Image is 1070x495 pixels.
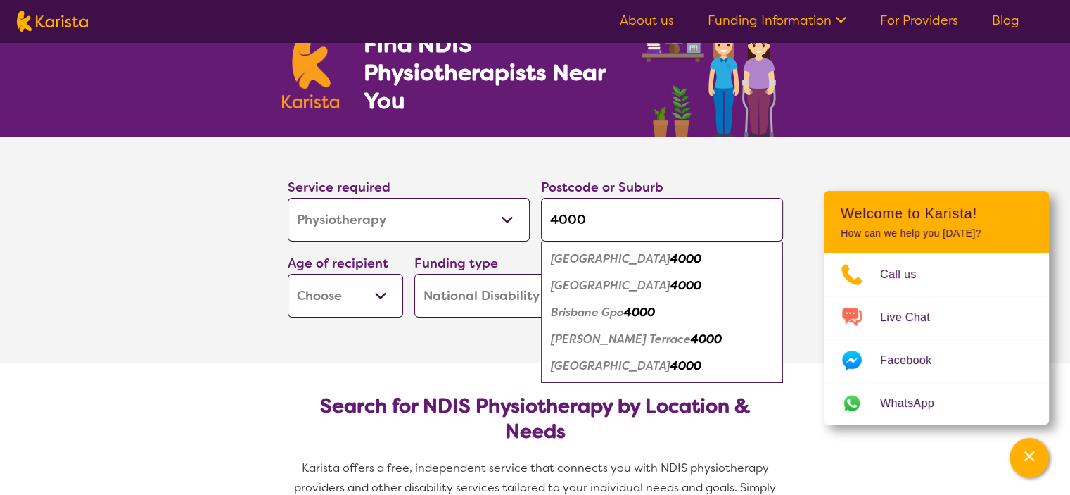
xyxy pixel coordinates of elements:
a: Blog [992,12,1019,29]
span: Facebook [880,350,948,371]
div: Petrie Terrace 4000 [548,326,776,353]
button: Channel Menu [1010,438,1049,477]
img: physiotherapy [637,14,788,137]
span: Call us [880,264,934,285]
span: Live Chat [880,307,947,328]
img: Karista logo [17,11,88,32]
div: Spring Hill 4000 [548,353,776,380]
a: Web link opens in a new tab. [824,382,1049,425]
h2: Welcome to Karista! [841,205,1032,222]
em: 4000 [691,332,722,346]
em: Brisbane Gpo [551,305,624,320]
img: Karista logo [282,32,340,108]
div: Brisbane City 4000 [548,272,776,299]
div: Channel Menu [824,191,1049,425]
ul: Choose channel [824,253,1049,425]
label: Funding type [414,255,498,272]
label: Postcode or Suburb [541,179,663,196]
em: [GEOGRAPHIC_DATA] [551,251,670,266]
h2: Search for NDIS Physiotherapy by Location & Needs [299,394,772,444]
div: Brisbane Gpo 4000 [548,299,776,326]
input: Type [541,198,783,242]
a: For Providers [880,12,958,29]
em: 4000 [624,305,655,320]
p: How can we help you [DATE]? [841,227,1032,239]
h1: Find NDIS Physiotherapists Near You [363,30,623,115]
em: 4000 [670,251,701,266]
em: [GEOGRAPHIC_DATA] [551,358,670,373]
em: 4000 [670,358,701,373]
label: Service required [288,179,390,196]
a: About us [620,12,674,29]
em: 4000 [670,278,701,293]
em: [PERSON_NAME] Terrace [551,332,691,346]
a: Funding Information [708,12,846,29]
div: Brisbane Adelaide Street 4000 [548,246,776,272]
em: [GEOGRAPHIC_DATA] [551,278,670,293]
span: WhatsApp [880,393,951,414]
label: Age of recipient [288,255,388,272]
